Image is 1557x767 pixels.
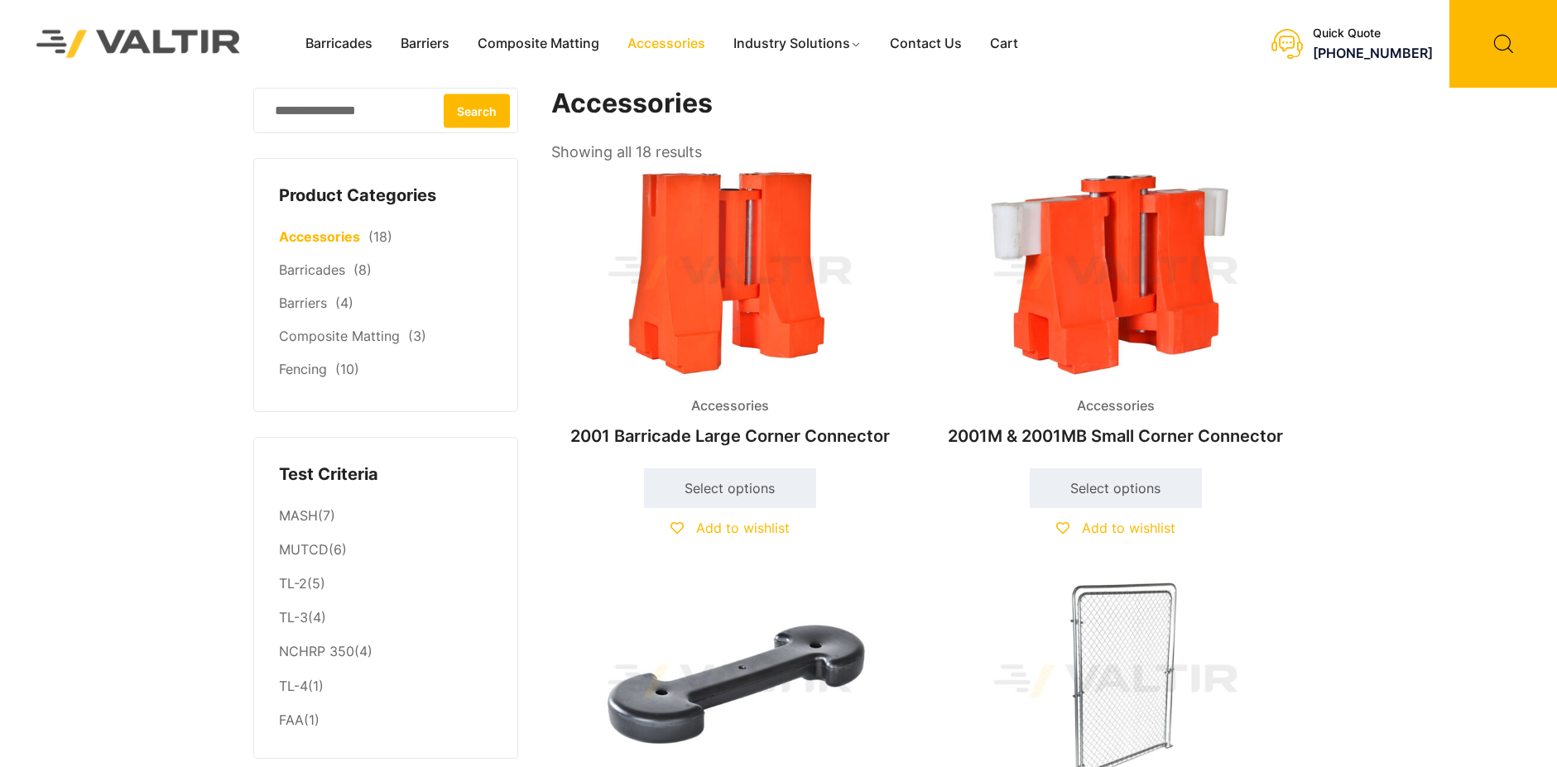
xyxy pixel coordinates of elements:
a: Accessories2001M & 2001MB Small Corner Connector [937,165,1295,454]
li: (6) [279,534,493,568]
a: Accessories2001 Barricade Large Corner Connector [551,165,909,454]
a: MASH [279,507,318,524]
a: Barriers [387,31,464,56]
a: Contact Us [876,31,976,56]
li: (5) [279,568,493,602]
li: (4) [279,602,493,635]
button: Search [444,93,510,127]
span: Accessories [679,394,781,419]
a: Composite Matting [279,328,400,344]
a: MUTCD [279,541,329,558]
span: (10) [335,361,359,377]
span: (4) [335,295,353,311]
a: NCHRP 350 [279,643,354,659]
a: TL-3 [279,609,308,626]
a: Barricades [279,261,345,278]
li: (7) [279,499,493,533]
h4: Product Categories [279,184,493,209]
a: Add to wishlist [670,520,790,536]
span: (3) [408,328,426,344]
h1: Accessories [551,88,1296,120]
a: FAA [279,712,304,728]
a: TL-4 [279,678,308,694]
h2: 2001 Barricade Large Corner Connector [551,418,909,454]
h2: 2001M & 2001MB Small Corner Connector [937,418,1295,454]
a: TL-2 [279,575,307,592]
a: Fencing [279,361,327,377]
a: Select options for “2001M & 2001MB Small Corner Connector” [1030,468,1202,508]
a: Industry Solutions [719,31,876,56]
img: Valtir Rentals [15,8,262,79]
a: Accessories [279,228,360,245]
span: (8) [353,261,372,278]
a: Barriers [279,295,327,311]
span: Add to wishlist [1082,520,1175,536]
p: Showing all 18 results [551,138,702,166]
li: (1) [279,703,493,733]
a: Select options for “2001 Barricade Large Corner Connector” [644,468,816,508]
span: (18) [368,228,392,245]
div: Quick Quote [1313,26,1433,41]
a: Barricades [291,31,387,56]
a: Composite Matting [464,31,613,56]
li: (1) [279,669,493,703]
h4: Test Criteria [279,463,493,487]
a: Add to wishlist [1056,520,1175,536]
span: Accessories [1064,394,1167,419]
li: (4) [279,635,493,669]
a: Cart [976,31,1032,56]
a: [PHONE_NUMBER] [1313,45,1433,61]
span: Add to wishlist [696,520,790,536]
a: Accessories [613,31,719,56]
